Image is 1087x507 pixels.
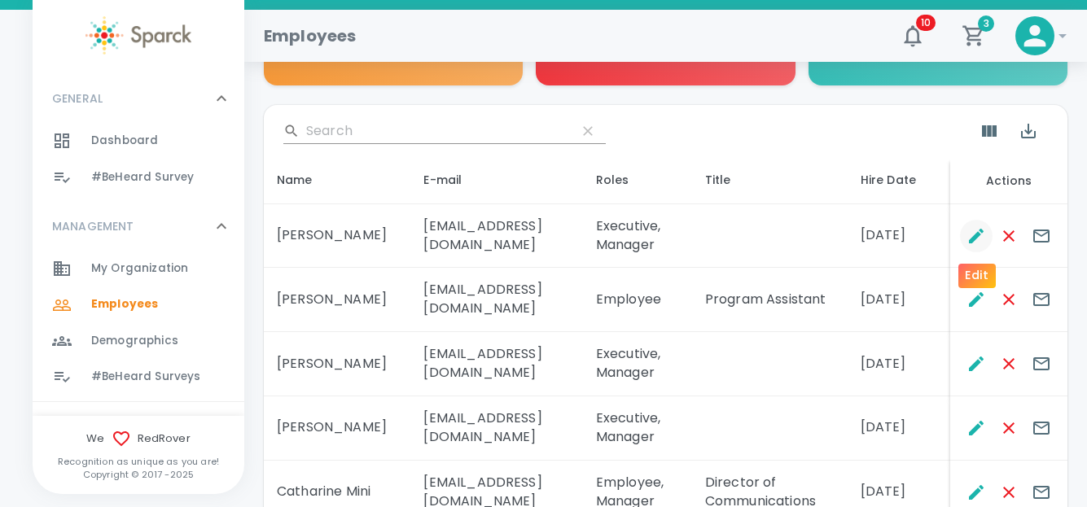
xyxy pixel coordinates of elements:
button: Edit [960,412,993,444]
button: Send E-mails [1025,220,1058,252]
button: Export [1009,111,1048,151]
div: GENERAL [33,74,244,123]
button: Remove Employee [993,347,1025,380]
a: #BeHeard Survey [33,160,244,195]
p: MANAGEMENT [52,218,134,234]
p: GENERAL [52,90,103,107]
span: Employees [91,296,158,313]
button: Remove Employee [993,220,1025,252]
button: Remove Employee [993,283,1025,316]
img: Sparck logo [85,16,191,55]
div: MANAGEMENT [33,251,244,402]
p: Recognition as unique as you are! [33,455,244,468]
td: [PERSON_NAME] [264,268,410,332]
span: Demographics [91,333,178,349]
td: Program Assistant [692,268,848,332]
button: Edit [960,220,993,252]
td: [PERSON_NAME] [264,396,410,461]
button: Show Columns [970,111,1009,151]
a: Employees [33,286,244,322]
div: Edit [958,264,996,288]
div: E-mail [423,170,569,190]
h1: Employees [264,23,356,49]
div: Roles [596,170,679,190]
td: Executive, Manager [583,204,692,269]
input: Search [306,118,563,144]
td: [DATE] [848,268,950,332]
button: Edit [960,283,993,316]
div: OTHERS [33,402,244,451]
td: [PERSON_NAME] [264,204,410,269]
span: 3 [978,15,994,32]
div: MANAGEMENT [33,202,244,251]
a: My Organization [33,251,244,286]
span: #BeHeard Surveys [91,369,200,385]
button: 10 [893,16,932,55]
td: [EMAIL_ADDRESS][DOMAIN_NAME] [410,332,582,396]
span: 10 [916,15,936,31]
button: Send E-mails [1025,283,1058,316]
td: [PERSON_NAME] [264,332,410,396]
div: Name [277,170,397,190]
td: Executive, Manager [583,396,692,461]
button: Remove Employee [993,412,1025,444]
button: 3 [952,14,996,58]
button: Send E-mails [1025,412,1058,444]
div: GENERAL [33,123,244,202]
p: Copyright © 2017 - 2025 [33,468,244,481]
span: My Organization [91,260,188,277]
a: Dashboard [33,123,244,159]
span: Dashboard [91,133,158,149]
span: We RedRover [33,429,244,448]
td: [EMAIL_ADDRESS][DOMAIN_NAME] [410,268,582,332]
button: Send E-mails [1025,347,1058,380]
div: Title [705,170,835,190]
button: Edit [960,347,993,380]
td: [DATE] [848,204,950,269]
td: Employee [583,268,692,332]
a: Demographics [33,323,244,359]
td: [EMAIL_ADDRESS][DOMAIN_NAME] [410,204,582,269]
td: Executive, Manager [583,332,692,396]
svg: Search [283,123,300,139]
td: [EMAIL_ADDRESS][DOMAIN_NAME] [410,396,582,461]
td: [DATE] [848,396,950,461]
div: Hire Date [861,170,937,190]
a: Sparck logo [33,16,244,55]
a: #BeHeard Surveys [33,359,244,395]
td: [DATE] [848,332,950,396]
span: #BeHeard Survey [91,169,194,186]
